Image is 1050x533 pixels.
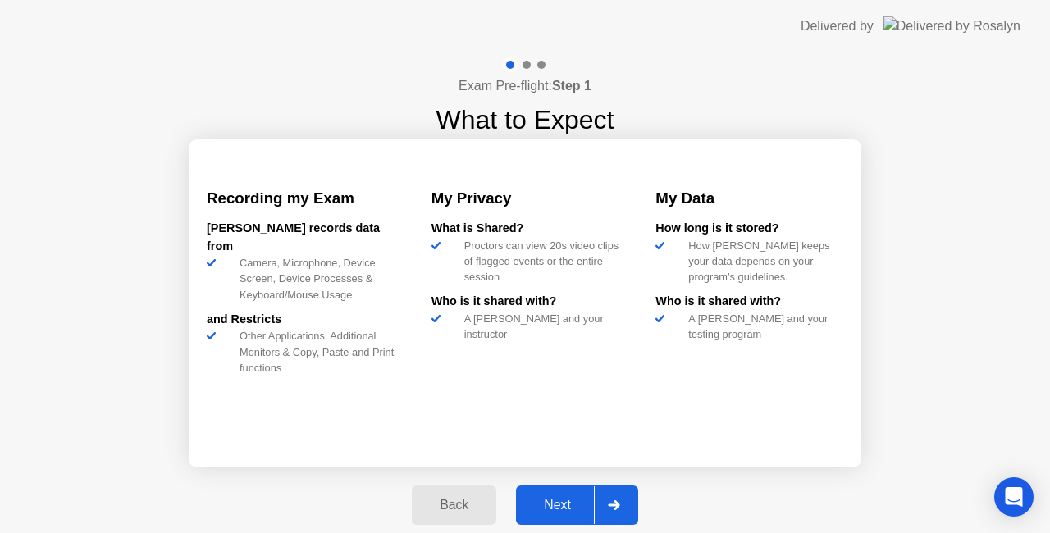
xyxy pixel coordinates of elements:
div: A [PERSON_NAME] and your instructor [458,311,619,342]
h4: Exam Pre-flight: [459,76,591,96]
h3: Recording my Exam [207,187,395,210]
div: How [PERSON_NAME] keeps your data depends on your program’s guidelines. [682,238,843,285]
b: Step 1 [552,79,591,93]
button: Back [412,485,496,525]
div: Who is it shared with? [431,293,619,311]
div: Camera, Microphone, Device Screen, Device Processes & Keyboard/Mouse Usage [233,255,395,303]
div: A [PERSON_NAME] and your testing program [682,311,843,342]
h3: My Data [655,187,843,210]
div: Other Applications, Additional Monitors & Copy, Paste and Print functions [233,328,395,376]
button: Next [516,485,638,525]
div: What is Shared? [431,220,619,238]
img: Delivered by Rosalyn [883,16,1020,35]
div: Open Intercom Messenger [994,477,1034,517]
div: [PERSON_NAME] records data from [207,220,395,255]
div: Proctors can view 20s video clips of flagged events or the entire session [458,238,619,285]
h3: My Privacy [431,187,619,210]
div: and Restricts [207,311,395,329]
div: How long is it stored? [655,220,843,238]
h1: What to Expect [436,100,614,139]
div: Back [417,498,491,512]
div: Delivered by [801,16,874,36]
div: Next [521,498,594,512]
div: Who is it shared with? [655,293,843,311]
